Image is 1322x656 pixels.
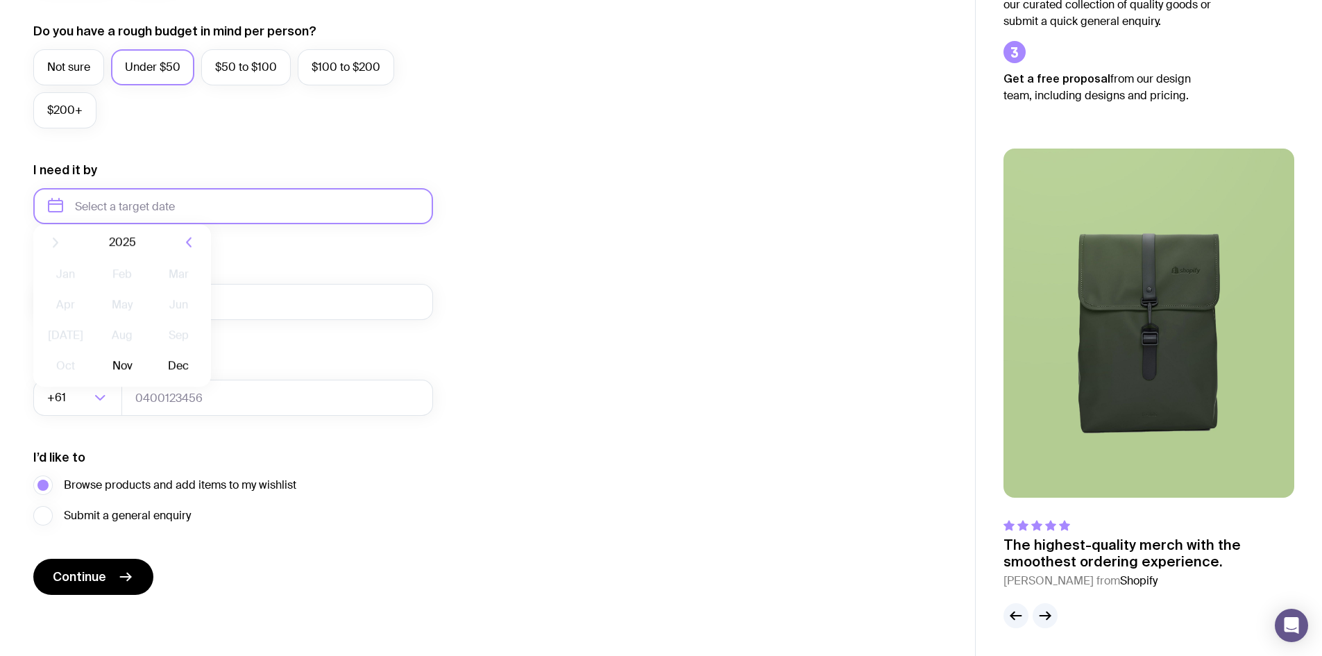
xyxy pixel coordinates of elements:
cite: [PERSON_NAME] from [1003,573,1294,589]
button: Aug [96,321,147,349]
button: May [96,291,147,319]
button: Jun [153,291,204,319]
label: $200+ [33,92,96,128]
label: $100 to $200 [298,49,394,85]
label: I’d like to [33,449,85,466]
button: Apr [40,291,91,319]
button: Continue [33,559,153,595]
label: I need it by [33,162,97,178]
span: Browse products and add items to my wishlist [64,477,296,494]
input: you@email.com [33,284,433,320]
input: Search for option [69,380,90,416]
button: [DATE] [40,321,91,349]
label: Under $50 [111,49,194,85]
p: The highest-quality merch with the smoothest ordering experience. [1003,537,1294,570]
label: Not sure [33,49,104,85]
div: Open Intercom Messenger [1275,609,1308,642]
button: Dec [153,352,204,380]
span: +61 [47,380,69,416]
span: Shopify [1120,573,1158,588]
button: Jan [40,260,91,288]
p: from our design team, including designs and pricing. [1003,70,1212,104]
span: Continue [53,569,106,585]
strong: Get a free proposal [1003,72,1110,85]
span: Submit a general enquiry [64,507,191,524]
div: Search for option [33,380,122,416]
input: Select a target date [33,188,433,224]
button: Mar [153,260,204,288]
button: Oct [40,352,91,380]
span: 2025 [109,234,136,251]
button: Sep [153,321,204,349]
label: $50 to $100 [201,49,291,85]
label: Do you have a rough budget in mind per person? [33,23,316,40]
button: Nov [96,352,147,380]
button: Feb [96,260,147,288]
input: 0400123456 [121,380,433,416]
